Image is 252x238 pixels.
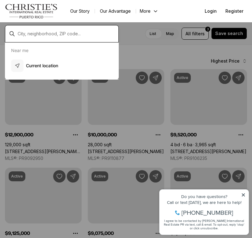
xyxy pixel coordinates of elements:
[9,57,115,74] button: Current location
[222,5,247,17] button: Register
[25,29,77,35] span: [PHONE_NUMBER]
[26,63,58,69] p: Current location
[5,4,58,19] img: logo
[11,48,28,53] p: Near me
[225,9,243,14] span: Register
[65,7,95,15] a: Our Story
[8,38,88,50] span: I agree to be contacted by [PERSON_NAME] International Real Estate PR via text, call & email. To ...
[205,9,217,14] span: Login
[6,14,89,18] div: Do you have questions?
[6,20,89,24] div: Call or text [DATE], we are here to help!
[201,5,220,17] button: Login
[136,7,162,15] button: More
[95,7,136,15] a: Our Advantage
